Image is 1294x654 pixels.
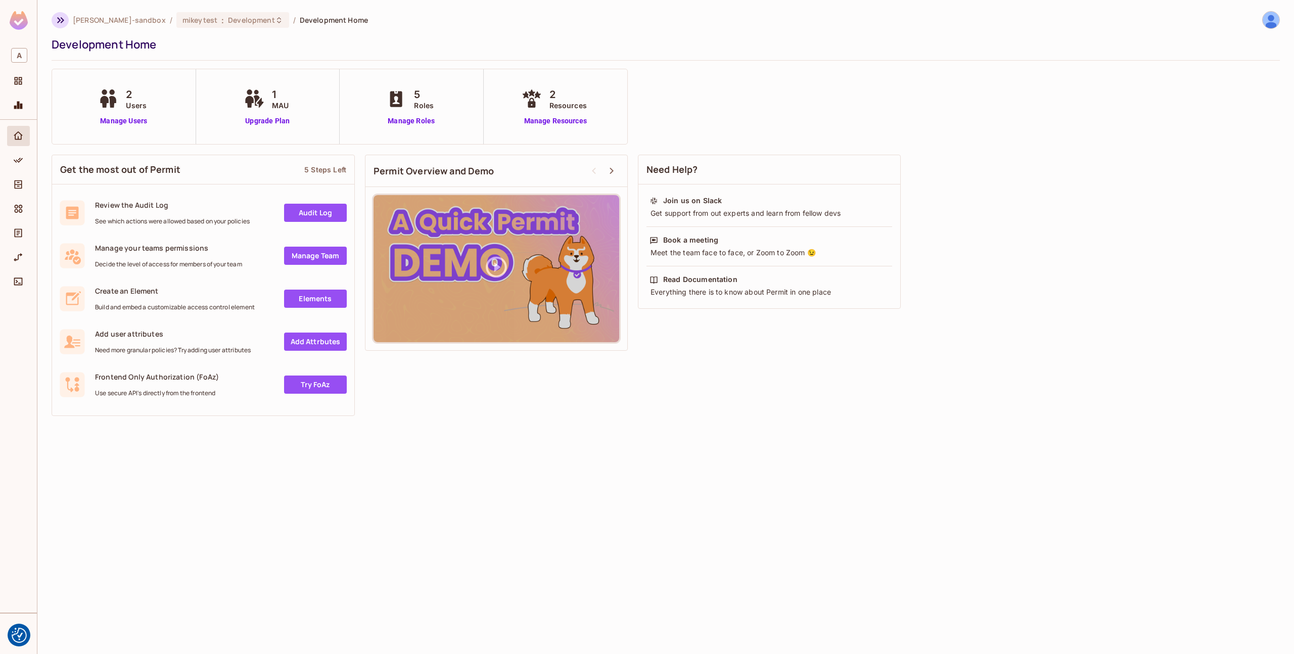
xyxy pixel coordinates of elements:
div: Projects [7,71,30,91]
li: / [170,15,172,25]
div: Join us on Slack [663,196,722,206]
a: Manage Resources [519,116,592,126]
div: Help & Updates [7,622,30,642]
span: 2 [549,87,587,102]
a: Try FoAz [284,376,347,394]
img: Revisit consent button [12,628,27,643]
span: Create an Element [95,286,255,296]
span: 2 [126,87,147,102]
li: / [293,15,296,25]
div: Read Documentation [663,274,737,285]
span: 1 [272,87,289,102]
span: the active workspace [73,15,166,25]
span: Decide the level of access for members of your team [95,260,242,268]
a: Manage Roles [384,116,439,126]
a: Upgrade Plan [242,116,294,126]
span: Review the Audit Log [95,200,250,210]
div: URL Mapping [7,247,30,267]
img: Mikey Forbes [1263,12,1279,28]
span: See which actions were allowed based on your policies [95,217,250,225]
span: Add user attributes [95,329,251,339]
span: Permit Overview and Demo [374,165,494,177]
a: Add Attrbutes [284,333,347,351]
div: Audit Log [7,223,30,243]
span: 5 [414,87,434,102]
div: Meet the team face to face, or Zoom to Zoom 😉 [650,248,889,258]
span: Resources [549,100,587,111]
span: A [11,48,27,63]
img: SReyMgAAAABJRU5ErkJggg== [10,11,28,30]
span: Get the most out of Permit [60,163,180,176]
button: Consent Preferences [12,628,27,643]
span: Need more granular policies? Try adding user attributes [95,346,251,354]
span: Build and embed a customizable access control element [95,303,255,311]
div: Everything there is to know about Permit in one place [650,287,889,297]
div: 5 Steps Left [304,165,346,174]
span: Manage your teams permissions [95,243,242,253]
div: Development Home [52,37,1275,52]
span: Use secure API's directly from the frontend [95,389,219,397]
span: Roles [414,100,434,111]
span: Development [228,15,274,25]
span: mikeytest [182,15,217,25]
span: Frontend Only Authorization (FoAz) [95,372,219,382]
div: Monitoring [7,95,30,115]
a: Elements [284,290,347,308]
a: Manage Users [96,116,152,126]
div: Connect [7,271,30,292]
span: Development Home [300,15,368,25]
div: Workspace: alex-trustflight-sandbox [7,44,30,67]
div: Elements [7,199,30,219]
div: Home [7,126,30,146]
span: Users [126,100,147,111]
div: Get support from out experts and learn from fellow devs [650,208,889,218]
span: MAU [272,100,289,111]
div: Book a meeting [663,235,718,245]
span: Need Help? [646,163,698,176]
div: Policy [7,150,30,170]
a: Manage Team [284,247,347,265]
a: Audit Log [284,204,347,222]
div: Directory [7,174,30,195]
span: : [221,16,224,24]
